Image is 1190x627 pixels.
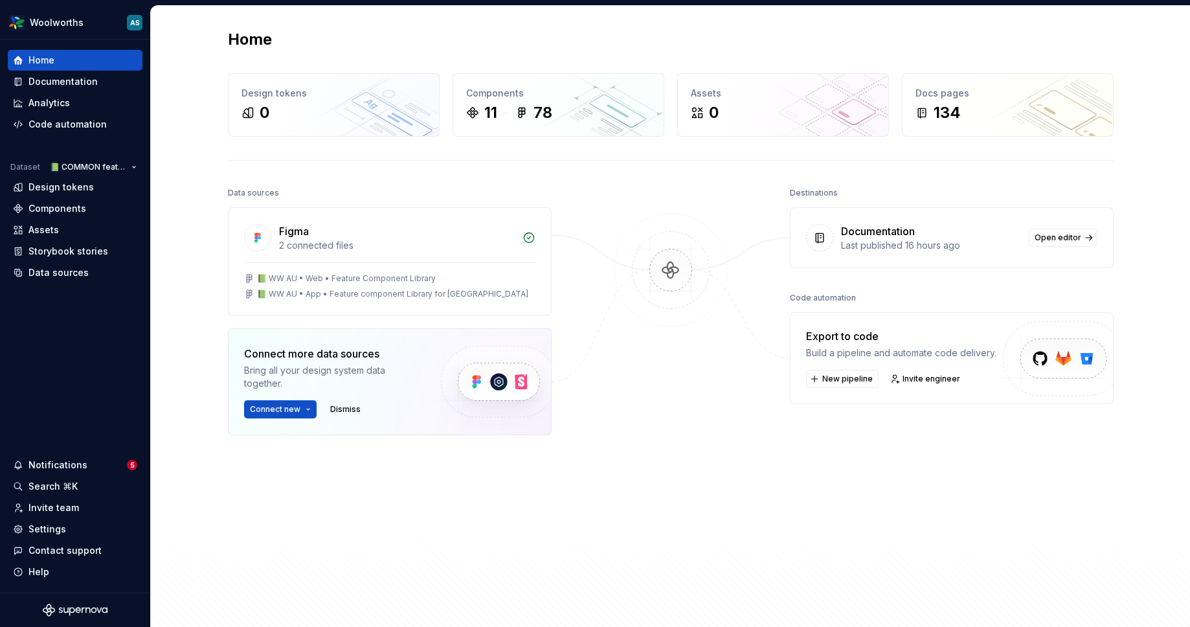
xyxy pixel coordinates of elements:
div: Components [28,202,86,215]
div: 0 [709,102,719,123]
a: Settings [8,519,142,540]
span: New pipeline [822,374,873,384]
div: 11 [484,102,497,123]
a: Design tokens [8,177,142,198]
a: Docs pages134 [902,73,1114,137]
div: Documentation [841,223,915,239]
button: Notifications5 [8,455,142,475]
div: Data sources [28,266,89,279]
span: Invite engineer [903,374,960,384]
a: Open editor [1029,229,1097,247]
span: Dismiss [330,404,361,415]
a: Home [8,50,142,71]
div: Connect more data sources [244,346,419,361]
a: Components [8,198,142,219]
div: Last published 16 hours ago [841,239,1021,252]
div: 📗 WW AU • Web • Feature Component Library [257,273,436,284]
div: Destinations [790,184,838,202]
div: Assets [28,223,59,236]
div: Code automation [28,118,107,131]
a: Documentation [8,71,142,92]
div: Help [28,565,49,578]
a: Figma2 connected files📗 WW AU • Web • Feature Component Library📗 WW AU • App • Feature component ... [228,207,552,315]
div: 📗 WW AU • App • Feature component Library for [GEOGRAPHIC_DATA] [257,289,528,299]
button: Help [8,562,142,582]
div: Docs pages [915,87,1100,100]
div: Components [466,87,651,100]
img: 551ca721-6c59-42a7-accd-e26345b0b9d6.png [9,15,25,30]
button: New pipeline [806,370,879,388]
button: 📗 COMMON feature components [44,158,142,176]
div: Notifications [28,459,87,472]
div: Assets [691,87,875,100]
div: Search ⌘K [28,480,78,493]
div: Settings [28,523,66,536]
span: Connect new [250,404,300,415]
a: Assets [8,220,142,240]
button: Search ⌘K [8,476,142,497]
svg: Supernova Logo [43,604,107,617]
button: WoolworthsAS [3,8,148,36]
div: Documentation [28,75,98,88]
div: Export to code [806,328,996,344]
a: Invite engineer [886,370,966,388]
button: Contact support [8,540,142,561]
div: Home [28,54,54,67]
div: Data sources [228,184,279,202]
span: 5 [127,460,137,470]
button: Connect new [244,400,317,418]
div: Design tokens [241,87,426,100]
div: 134 [934,102,961,123]
a: Invite team [8,497,142,518]
div: Bring all your design system data together. [244,364,419,390]
a: Data sources [8,262,142,283]
div: Code automation [790,289,856,307]
button: Dismiss [324,400,366,418]
a: Storybook stories [8,241,142,262]
div: Figma [279,223,309,239]
div: Design tokens [28,181,94,194]
div: Dataset [10,162,40,172]
div: AS [130,17,140,28]
div: 78 [533,102,552,123]
div: Build a pipeline and automate code delivery. [806,347,996,359]
span: 📗 COMMON feature components [50,162,126,172]
div: Analytics [28,97,70,109]
div: Storybook stories [28,245,108,258]
h2: Home [228,29,272,50]
a: Code automation [8,114,142,135]
div: 2 connected files [279,239,515,252]
div: Woolworths [30,16,84,29]
div: 0 [260,102,269,123]
a: Assets0 [677,73,889,137]
a: Components1178 [453,73,664,137]
a: Design tokens0 [228,73,440,137]
a: Analytics [8,93,142,113]
span: Open editor [1035,233,1081,243]
div: Invite team [28,501,79,514]
div: Contact support [28,544,102,557]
